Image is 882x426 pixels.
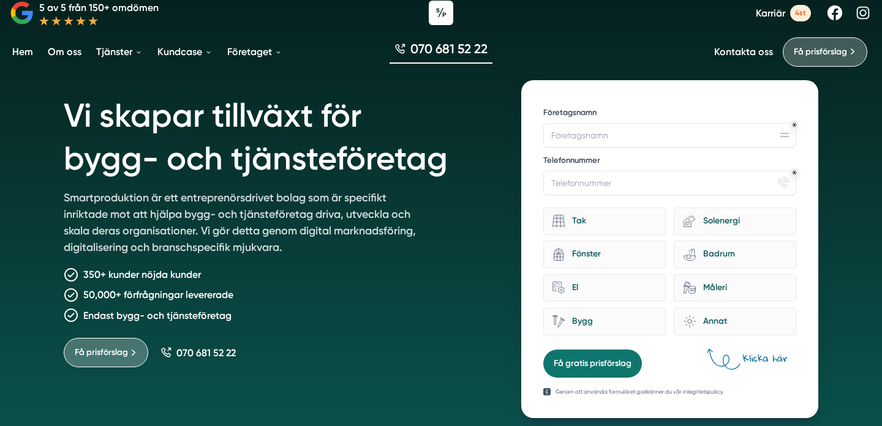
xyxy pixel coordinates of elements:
a: 070 681 52 22 [160,347,236,359]
p: 350+ kunder nöjda kunder [83,267,201,282]
span: Karriär [756,7,785,19]
p: 50,000+ förfrågningar levererade [83,287,233,302]
input: Företagsnamn [543,123,796,148]
span: Få prisförslag [75,346,128,359]
span: 070 681 52 22 [176,347,236,359]
a: Kontakta oss [714,46,773,58]
p: Smartproduktion är ett entreprenörsdrivet bolag som är specifikt inriktade mot att hjälpa bygg- o... [64,190,417,261]
a: Karriär 4st [756,5,811,21]
a: Tjänster [94,36,145,67]
div: Obligatoriskt [792,170,797,175]
a: Hem [10,36,36,67]
h1: Vi skapar tillväxt för bygg- och tjänsteföretag [64,80,492,190]
label: Företagsnamn [543,107,796,121]
a: Kundcase [155,36,215,67]
span: 4st [790,5,811,21]
p: Genom att använda formuläret godkänner du vår integritetspolicy. [556,387,724,396]
button: Få gratis prisförslag [543,349,642,378]
label: Telefonnummer [543,155,796,168]
a: 070 681 52 22 [390,40,492,64]
div: Obligatoriskt [792,122,797,127]
a: Få prisförslag [783,37,867,67]
a: Om oss [45,36,84,67]
input: Telefonnummer [543,171,796,195]
a: Företaget [225,36,285,67]
span: Få prisförslag [794,45,847,59]
p: Endast bygg- och tjänsteföretag [83,308,232,323]
span: 070 681 52 22 [410,40,488,58]
a: Få prisförslag [64,338,148,367]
